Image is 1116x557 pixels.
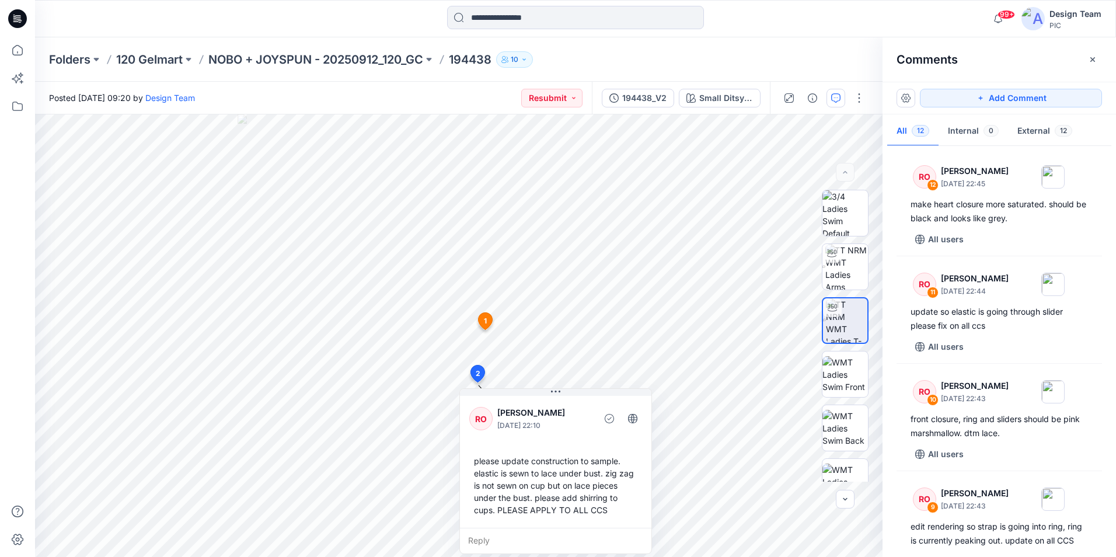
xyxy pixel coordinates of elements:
[941,164,1009,178] p: [PERSON_NAME]
[803,89,822,107] button: Details
[913,165,936,189] div: RO
[497,406,592,420] p: [PERSON_NAME]
[679,89,761,107] button: Small Ditsy V1_plum Candy
[911,412,1088,440] div: front closure, ring and sliders should be pink marshmallow. dtm lace.
[927,179,939,191] div: 12
[476,368,480,379] span: 2
[699,92,753,105] div: Small Ditsy V1_plum Candy
[822,464,868,500] img: WMT Ladies Swim Left
[887,117,939,147] button: All
[911,520,1088,548] div: edit rendering so strap is going into ring, ring is currently peaking out. update on all CCS
[1008,117,1082,147] button: External
[912,125,929,137] span: 12
[928,340,964,354] p: All users
[941,271,1009,286] p: [PERSON_NAME]
[497,420,592,431] p: [DATE] 22:10
[913,273,936,296] div: RO
[1049,7,1101,21] div: Design Team
[484,316,487,326] span: 1
[928,447,964,461] p: All users
[913,488,936,511] div: RO
[927,502,939,513] div: 9
[939,117,1008,147] button: Internal
[928,232,964,246] p: All users
[1021,7,1045,30] img: avatar
[469,450,642,521] div: please update construction to sample. elastic is sewn to lace under bust. zig zag is not sewn on ...
[911,445,968,464] button: All users
[602,89,674,107] button: 194438_V2
[511,53,518,66] p: 10
[911,197,1088,225] div: make heart closure more saturated. should be black and looks like grey.
[145,93,195,103] a: Design Team
[941,286,1009,297] p: [DATE] 22:44
[911,337,968,356] button: All users
[941,486,1009,500] p: [PERSON_NAME]
[822,190,868,236] img: 3/4 Ladies Swim Default
[927,394,939,406] div: 10
[1055,125,1072,137] span: 12
[927,287,939,298] div: 11
[822,410,868,447] img: WMT Ladies Swim Back
[941,379,1009,393] p: [PERSON_NAME]
[449,51,491,68] p: 194438
[941,178,1009,190] p: [DATE] 22:45
[49,92,195,104] span: Posted [DATE] 09:20 by
[1049,21,1101,30] div: PIC
[920,89,1102,107] button: Add Comment
[913,380,936,403] div: RO
[622,92,667,105] div: 194438_V2
[984,125,999,137] span: 0
[460,528,651,553] div: Reply
[941,393,1009,405] p: [DATE] 22:43
[911,230,968,249] button: All users
[496,51,533,68] button: 10
[208,51,423,68] a: NOBO + JOYSPUN - 20250912_120_GC
[911,305,1088,333] div: update so elastic is going through slider please fix on all ccs
[941,500,1009,512] p: [DATE] 22:43
[469,407,493,430] div: RO
[822,356,868,393] img: WMT Ladies Swim Front
[825,244,868,290] img: TT NRM WMT Ladies Arms Down
[49,51,90,68] a: Folders
[897,53,958,67] h2: Comments
[116,51,183,68] a: 120 Gelmart
[998,10,1015,19] span: 99+
[826,298,867,343] img: TT NRM WMT Ladies T-Pose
